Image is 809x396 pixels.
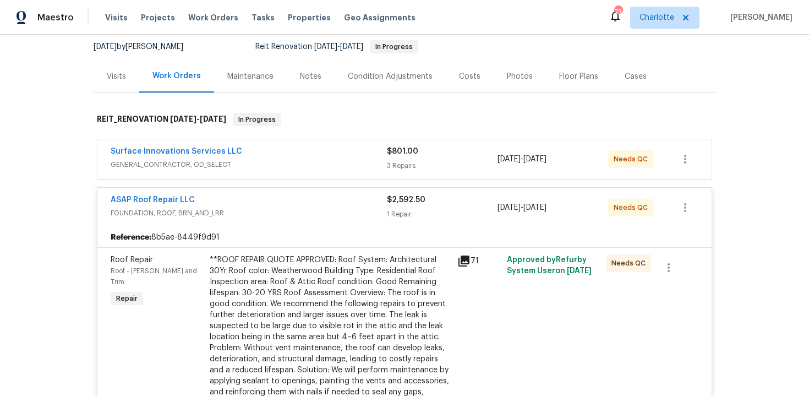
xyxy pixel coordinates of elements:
[252,14,275,21] span: Tasks
[97,113,226,126] h6: REIT_RENOVATION
[152,70,201,82] div: Work Orders
[105,12,128,23] span: Visits
[188,12,238,23] span: Work Orders
[111,268,197,285] span: Roof - [PERSON_NAME] and Trim
[625,71,647,82] div: Cases
[107,71,126,82] div: Visits
[340,43,363,51] span: [DATE]
[614,154,652,165] span: Needs QC
[507,71,533,82] div: Photos
[111,256,153,264] span: Roof Repair
[200,115,226,123] span: [DATE]
[170,115,196,123] span: [DATE]
[457,254,500,268] div: 71
[614,7,622,18] div: 73
[111,232,151,243] b: Reference:
[498,202,546,213] span: -
[314,43,337,51] span: [DATE]
[611,258,650,269] span: Needs QC
[387,160,498,171] div: 3 Repairs
[255,43,418,51] span: Reit Renovation
[498,204,521,211] span: [DATE]
[227,71,274,82] div: Maintenance
[371,44,417,50] span: In Progress
[170,115,226,123] span: -
[387,209,498,220] div: 1 Repair
[288,12,331,23] span: Properties
[507,256,592,275] span: Approved by Refurby System User on
[314,43,363,51] span: -
[111,196,195,204] a: ASAP Roof Repair LLC
[234,114,280,125] span: In Progress
[459,71,480,82] div: Costs
[94,40,196,53] div: by [PERSON_NAME]
[94,102,715,137] div: REIT_RENOVATION [DATE]-[DATE]In Progress
[112,293,142,304] span: Repair
[300,71,321,82] div: Notes
[37,12,74,23] span: Maestro
[523,204,546,211] span: [DATE]
[567,267,592,275] span: [DATE]
[111,159,387,170] span: GENERAL_CONTRACTOR, OD_SELECT
[111,148,242,155] a: Surface Innovations Services LLC
[726,12,792,23] span: [PERSON_NAME]
[639,12,674,23] span: Charlotte
[348,71,433,82] div: Condition Adjustments
[97,227,712,247] div: 8b5ae-8449f9d91
[559,71,598,82] div: Floor Plans
[344,12,416,23] span: Geo Assignments
[111,208,387,219] span: FOUNDATION, ROOF, BRN_AND_LRR
[523,155,546,163] span: [DATE]
[498,154,546,165] span: -
[498,155,521,163] span: [DATE]
[387,196,425,204] span: $2,592.50
[94,43,117,51] span: [DATE]
[387,148,418,155] span: $801.00
[614,202,652,213] span: Needs QC
[141,12,175,23] span: Projects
